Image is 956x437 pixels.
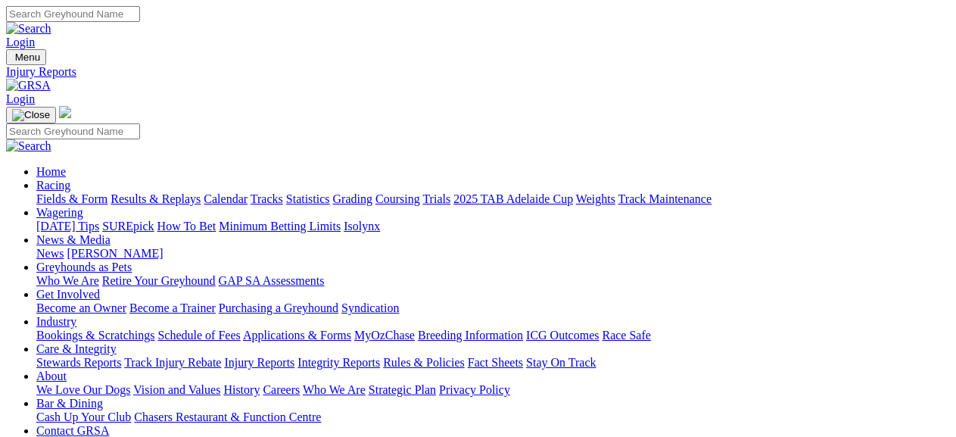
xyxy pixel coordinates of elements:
img: Close [12,109,50,121]
button: Toggle navigation [6,107,56,123]
a: Track Injury Rebate [124,356,221,369]
a: Fields & Form [36,192,107,205]
a: Become an Owner [36,301,126,314]
a: Breeding Information [418,329,523,342]
a: Syndication [341,301,399,314]
a: Care & Integrity [36,342,117,355]
a: [DATE] Tips [36,220,99,233]
div: Greyhounds as Pets [36,274,950,288]
div: Get Involved [36,301,950,315]
a: Race Safe [602,329,650,342]
a: Home [36,165,66,178]
a: Login [6,36,35,48]
a: Wagering [36,206,83,219]
a: Industry [36,315,76,328]
a: Isolynx [344,220,380,233]
a: Who We Are [303,383,366,396]
a: Retire Your Greyhound [102,274,216,287]
a: Statistics [286,192,330,205]
a: Rules & Policies [383,356,465,369]
a: Coursing [375,192,420,205]
a: News & Media [36,233,111,246]
a: Greyhounds as Pets [36,261,132,273]
a: Who We Are [36,274,99,287]
a: GAP SA Assessments [219,274,325,287]
a: Track Maintenance [618,192,712,205]
a: [PERSON_NAME] [67,247,163,260]
a: How To Bet [157,220,216,233]
a: About [36,370,67,382]
a: Tracks [251,192,283,205]
div: Wagering [36,220,950,233]
a: Login [6,92,35,105]
a: SUREpick [102,220,154,233]
a: Strategic Plan [369,383,436,396]
a: Careers [263,383,300,396]
a: Bookings & Scratchings [36,329,154,342]
a: Stay On Track [526,356,596,369]
a: Grading [333,192,372,205]
a: MyOzChase [354,329,415,342]
button: Toggle navigation [6,49,46,65]
a: Applications & Forms [243,329,351,342]
a: Contact GRSA [36,424,109,437]
a: Bar & Dining [36,397,103,410]
div: Bar & Dining [36,410,950,424]
div: Racing [36,192,950,206]
a: History [223,383,260,396]
a: News [36,247,64,260]
a: Weights [576,192,615,205]
a: Stewards Reports [36,356,121,369]
a: Privacy Policy [439,383,510,396]
a: ICG Outcomes [526,329,599,342]
div: News & Media [36,247,950,261]
input: Search [6,123,140,139]
a: We Love Our Dogs [36,383,130,396]
a: Minimum Betting Limits [219,220,341,233]
a: Get Involved [36,288,100,301]
img: Search [6,22,51,36]
span: Menu [15,52,40,63]
img: Search [6,139,51,153]
a: Cash Up Your Club [36,410,131,423]
div: Industry [36,329,950,342]
a: Chasers Restaurant & Function Centre [134,410,321,423]
a: Trials [422,192,450,205]
a: Injury Reports [224,356,294,369]
div: About [36,383,950,397]
a: Schedule of Fees [157,329,240,342]
img: logo-grsa-white.png [59,106,71,118]
img: GRSA [6,79,51,92]
a: Fact Sheets [468,356,523,369]
a: Vision and Values [133,383,220,396]
input: Search [6,6,140,22]
a: Racing [36,179,70,192]
a: Purchasing a Greyhound [219,301,338,314]
a: Calendar [204,192,248,205]
div: Care & Integrity [36,356,950,370]
a: Results & Replays [111,192,201,205]
a: Injury Reports [6,65,950,79]
a: 2025 TAB Adelaide Cup [453,192,573,205]
a: Become a Trainer [129,301,216,314]
a: Integrity Reports [297,356,380,369]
